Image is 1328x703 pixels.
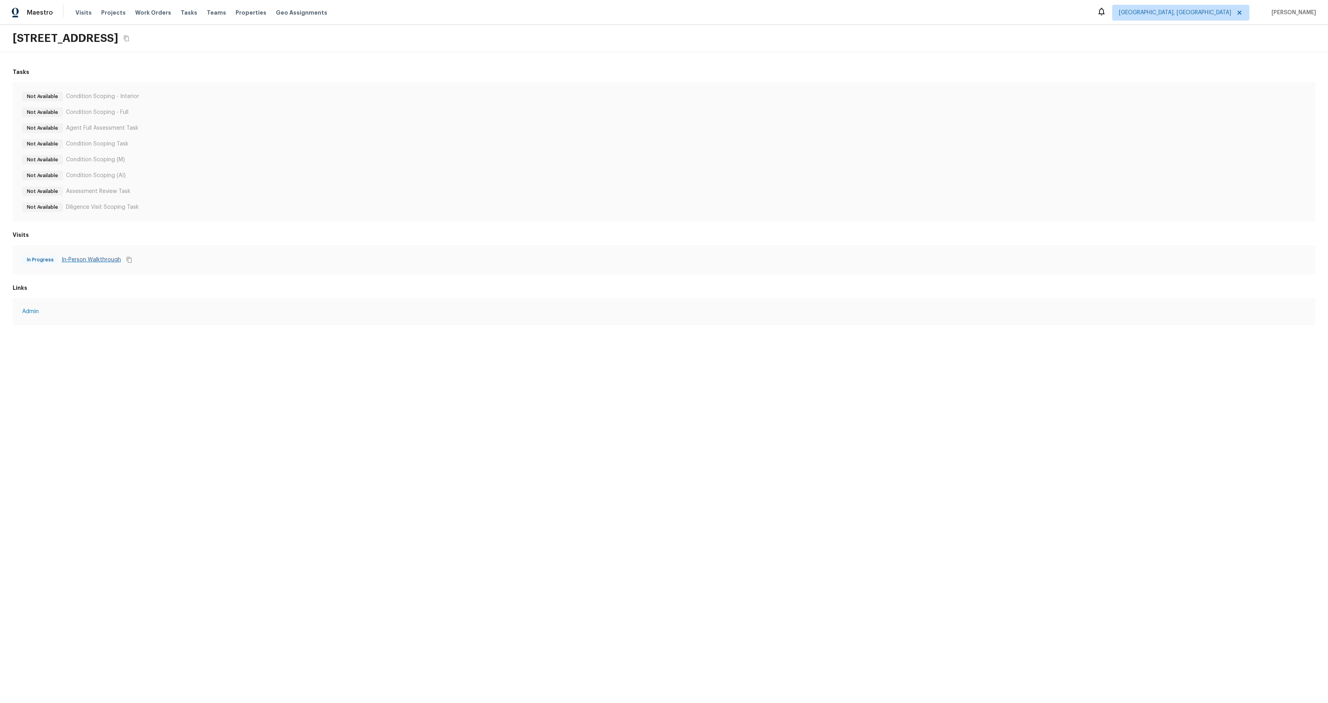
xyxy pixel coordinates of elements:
[22,308,1306,316] a: Admin
[124,255,134,265] button: Copy Visit ID
[24,108,61,116] span: Not Available
[1268,9,1316,17] span: [PERSON_NAME]
[66,187,130,195] p: Assessment Review Task
[62,256,121,264] a: In-Person Walkthrough
[24,187,61,195] span: Not Available
[66,108,128,116] p: Condition Scoping - Full
[121,33,132,43] button: Copy Address
[207,9,226,17] span: Teams
[66,140,128,148] p: Condition Scoping Task
[24,156,61,164] span: Not Available
[66,203,139,211] p: Diligence Visit Scoping Task
[13,284,1315,292] h6: Links
[181,10,197,15] span: Tasks
[24,93,61,100] span: Not Available
[66,156,125,164] p: Condition Scoping (M)
[75,9,92,17] span: Visits
[66,124,138,132] p: Agent Full Assessment Task
[24,172,61,180] span: Not Available
[13,31,118,45] h2: [STREET_ADDRESS]
[66,172,126,180] p: Condition Scoping (AI)
[24,140,61,148] span: Not Available
[135,9,171,17] span: Work Orders
[1119,9,1231,17] span: [GEOGRAPHIC_DATA], [GEOGRAPHIC_DATA]
[27,9,53,17] span: Maestro
[101,9,126,17] span: Projects
[236,9,266,17] span: Properties
[24,256,57,264] span: In Progress
[276,9,327,17] span: Geo Assignments
[24,203,61,211] span: Not Available
[13,231,1315,239] h6: Visits
[66,93,139,100] p: Condition Scoping - Interior
[13,68,1315,76] h6: Tasks
[24,124,61,132] span: Not Available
